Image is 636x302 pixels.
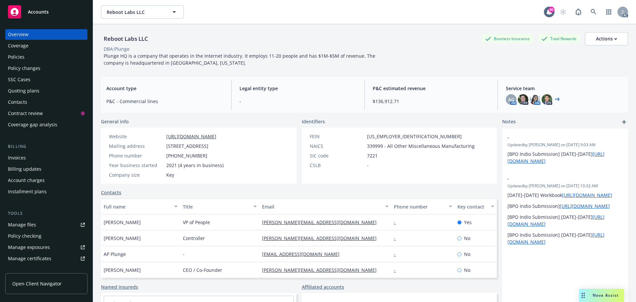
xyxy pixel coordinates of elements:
[367,133,462,140] span: [US_EMPLOYER_IDENTIFICATION_NUMBER]
[166,152,207,159] span: [PHONE_NUMBER]
[5,231,87,241] a: Policy checking
[560,203,610,209] a: [URL][DOMAIN_NAME]
[8,164,41,174] div: Billing updates
[549,7,555,13] div: 80
[464,235,470,242] span: No
[8,119,57,130] div: Coverage gap analysis
[101,118,129,125] span: General info
[5,108,87,119] a: Contract review
[12,280,62,287] span: Open Client Navigator
[518,94,528,105] img: photo
[5,143,87,150] div: Billing
[183,219,210,226] span: VP of People
[8,219,36,230] div: Manage files
[109,162,164,169] div: Year business started
[394,267,401,273] a: -
[373,98,490,105] span: $136,912.71
[28,9,49,15] span: Accounts
[507,231,623,245] p: [BPO Indio Submission] [DATE]-[DATE]
[8,175,45,186] div: Account charges
[464,219,472,226] span: Yes
[262,203,381,210] div: Email
[109,171,164,178] div: Company size
[8,74,30,85] div: SSC Cases
[620,118,628,126] a: add
[183,203,249,210] div: Title
[457,203,487,210] div: Key contact
[5,175,87,186] a: Account charges
[8,40,28,51] div: Coverage
[8,265,41,275] div: Manage claims
[310,133,364,140] div: FEIN
[109,152,164,159] div: Phone number
[8,52,25,62] div: Policies
[183,235,205,242] span: Controller
[104,45,130,52] div: DBA: Plunge
[394,251,401,257] a: -
[104,235,141,242] span: [PERSON_NAME]
[538,34,580,43] div: Total Rewards
[593,292,619,298] span: Nova Assist
[367,143,475,150] span: 339999 - All Other Miscellaneous Manufacturing
[183,251,185,258] span: -
[8,29,28,40] div: Overview
[5,3,87,21] a: Accounts
[166,143,208,150] span: [STREET_ADDRESS]
[5,210,87,217] div: Tools
[104,267,141,273] span: [PERSON_NAME]
[310,162,364,169] div: CSLB
[259,199,391,214] button: Email
[394,203,445,210] div: Phone number
[166,133,216,140] a: [URL][DOMAIN_NAME]
[579,289,587,302] div: Drag to move
[394,235,401,241] a: -
[367,162,369,169] span: -
[542,94,552,105] img: photo
[394,219,401,225] a: -
[8,242,50,253] div: Manage exposures
[107,9,164,16] span: Reboot Labs LLC
[106,85,223,92] span: Account type
[5,253,87,264] a: Manage certificates
[556,5,570,19] a: Start snowing
[5,242,87,253] a: Manage exposures
[555,97,559,101] a: +9
[579,289,624,302] button: Nova Assist
[482,34,533,43] div: Business Insurance
[562,192,612,198] a: [URL][DOMAIN_NAME]
[502,170,628,251] div: -Updatedby [PERSON_NAME] on [DATE] 10:32 AM[DATE]-[DATE] Workbook[URL][DOMAIN_NAME][BPO Indio Sub...
[302,283,344,290] a: Affiliated accounts
[8,108,43,119] div: Contract review
[585,32,628,45] button: Actions
[5,29,87,40] a: Overview
[8,97,27,107] div: Contacts
[507,151,623,164] p: [BPO Indio Submission] [DATE]-[DATE]
[101,283,138,290] a: Named insureds
[507,175,606,182] span: -
[101,189,121,196] a: Contacts
[5,152,87,163] a: Invoices
[507,213,623,227] p: [BPO Indio Submission] [DATE]-[DATE]
[502,129,628,170] div: -Updatedby [PERSON_NAME] on [DATE] 9:03 AM[BPO Indio Submission] [DATE]-[DATE][URL][DOMAIN_NAME]
[502,118,516,126] span: Notes
[5,97,87,107] a: Contacts
[262,219,382,225] a: [PERSON_NAME][EMAIL_ADDRESS][DOMAIN_NAME]
[239,85,356,92] span: Legal entity type
[5,186,87,197] a: Installment plans
[373,85,490,92] span: P&C estimated revenue
[5,63,87,74] a: Policy changes
[5,164,87,174] a: Billing updates
[507,192,623,199] p: [DATE]-[DATE] Workbook
[166,162,224,169] span: 2021 (4 years in business)
[183,267,222,273] span: CEO / Co-Founder
[530,94,540,105] img: photo
[507,203,623,210] p: [BPO Indio Submission]
[106,98,223,105] span: P&C - Commercial lines
[5,40,87,51] a: Coverage
[8,152,26,163] div: Invoices
[8,253,51,264] div: Manage certificates
[5,119,87,130] a: Coverage gap analysis
[8,186,47,197] div: Installment plans
[572,5,585,19] a: Report a Bug
[5,265,87,275] a: Manage claims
